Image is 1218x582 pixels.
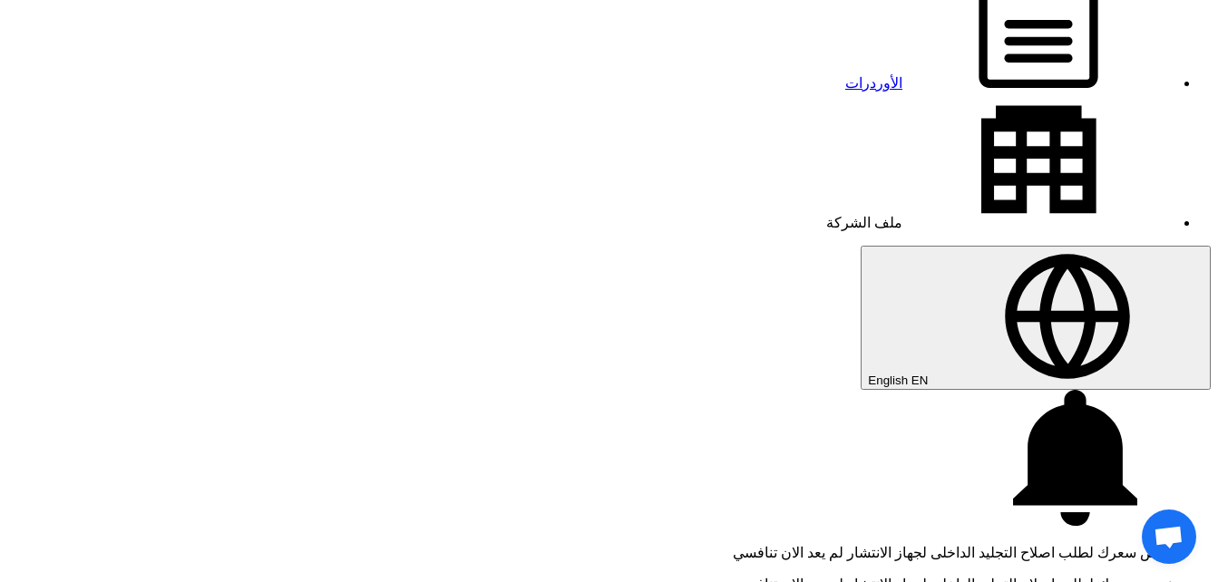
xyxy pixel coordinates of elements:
[845,75,1174,91] a: الأوردرات
[861,246,1211,390] button: English EN
[1142,509,1196,564] a: Open chat
[7,544,1174,561] p: عرض سعرك لطلب اصلاح التجليد الداخلى لجهاز الانتشار لم يعد الان تنافسي
[868,373,908,387] span: English
[911,373,929,387] span: EN
[826,215,1174,230] a: ملف الشركة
